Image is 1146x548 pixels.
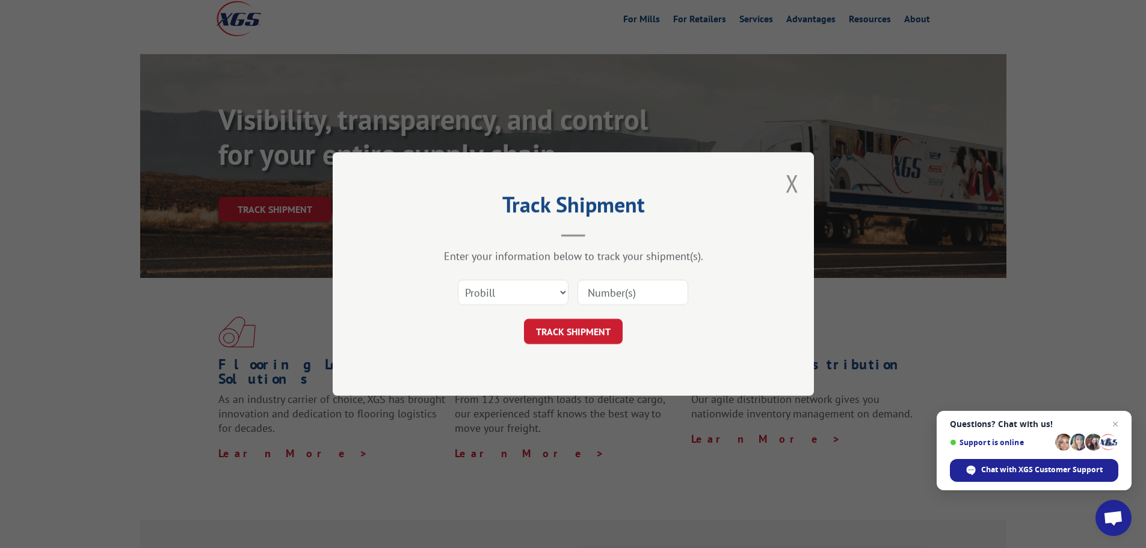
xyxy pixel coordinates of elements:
[524,319,623,344] button: TRACK SHIPMENT
[786,167,799,199] button: Close modal
[1108,417,1123,431] span: Close chat
[393,196,754,219] h2: Track Shipment
[578,280,688,305] input: Number(s)
[950,419,1118,429] span: Questions? Chat with us!
[950,438,1051,447] span: Support is online
[393,249,754,263] div: Enter your information below to track your shipment(s).
[981,464,1103,475] span: Chat with XGS Customer Support
[1095,500,1132,536] div: Open chat
[950,459,1118,482] div: Chat with XGS Customer Support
